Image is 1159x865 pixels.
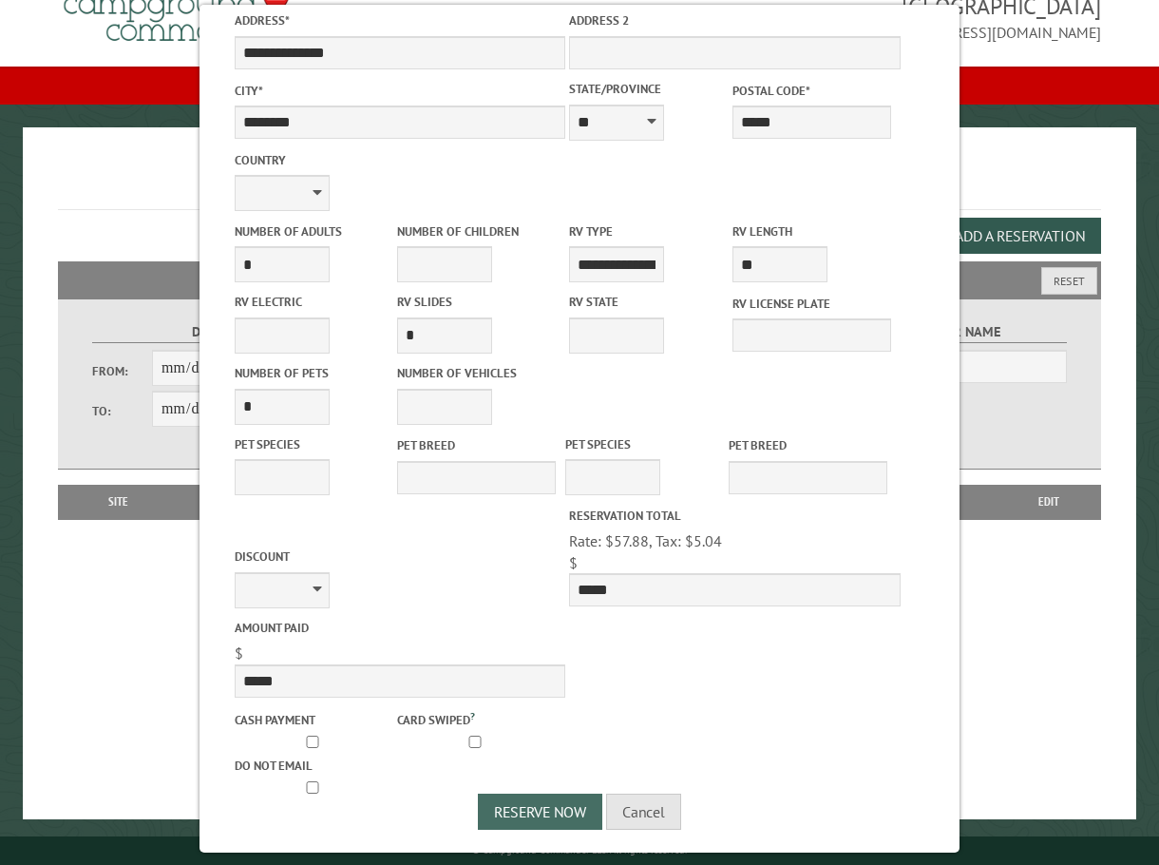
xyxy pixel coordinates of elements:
label: Discount [235,548,566,566]
small: © Campground Commander LLC. All rights reserved. [472,844,687,856]
button: Cancel [606,794,681,830]
span: $ [235,644,243,663]
label: Pet species [235,435,393,453]
label: Number of Pets [235,364,393,382]
label: Country [235,151,566,169]
label: Postal Code [732,82,891,100]
label: RV Slides [397,293,556,311]
label: State/Province [569,80,728,98]
label: Address [235,11,566,29]
th: Dates [168,485,301,519]
label: Reservation Total [569,507,901,525]
label: Cash payment [235,711,393,729]
label: Address 2 [569,11,901,29]
label: RV Type [569,222,728,240]
label: Card swiped [397,708,556,729]
label: Dates [92,321,332,343]
h2: Filters [58,261,1101,298]
label: RV State [569,293,728,311]
label: Amount paid [235,619,566,637]
th: Site [67,485,168,519]
span: Rate: $57.88, Tax: $5.04 [569,531,722,550]
label: RV Length [732,222,891,240]
button: Add a Reservation [939,218,1101,254]
button: Reset [1041,267,1097,295]
label: Number of Children [397,222,556,240]
label: Pet species [565,435,724,453]
a: ? [470,709,475,722]
label: Number of Adults [235,222,393,240]
span: $ [569,553,578,572]
label: Number of Vehicles [397,364,556,382]
label: To: [92,402,152,420]
label: Pet breed [397,436,556,454]
h1: Reservations [58,158,1101,210]
label: From: [92,362,152,380]
button: Reserve Now [478,794,602,830]
label: Pet breed [729,436,887,454]
label: City [235,82,566,100]
label: RV License Plate [732,295,891,313]
th: Edit [997,485,1101,519]
label: Do not email [235,757,393,775]
label: RV Electric [235,293,393,311]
